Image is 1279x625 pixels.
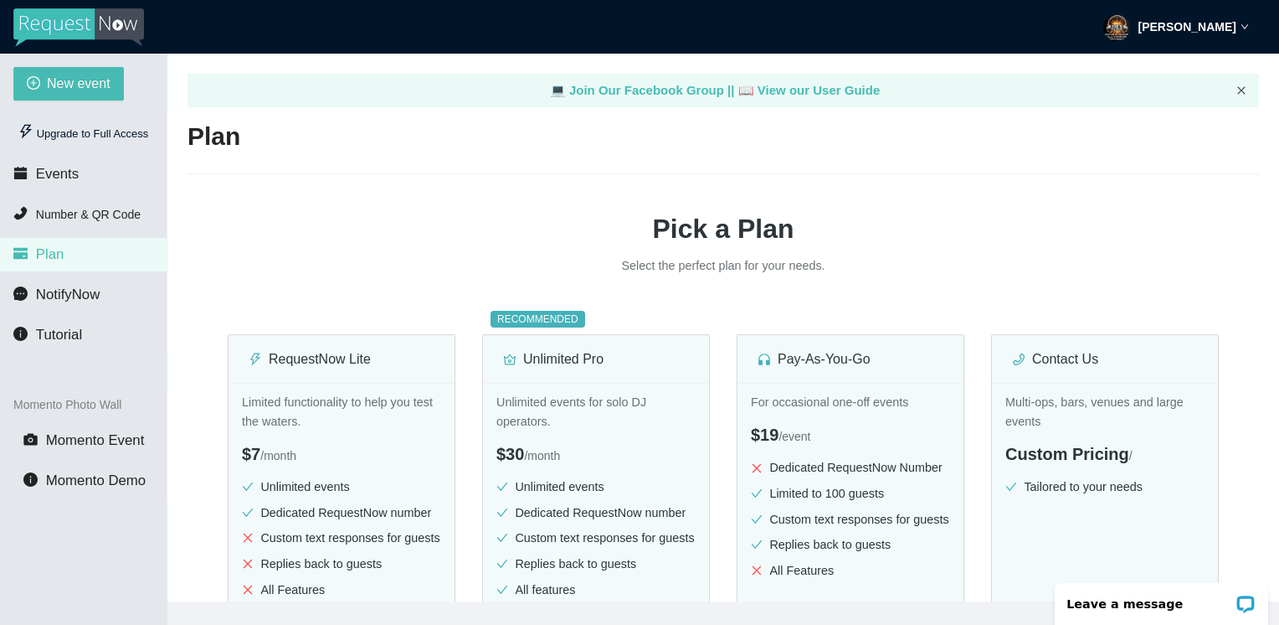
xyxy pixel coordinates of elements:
[738,83,881,97] a: laptop View our User Guide
[751,565,763,576] span: close
[496,532,508,544] span: check
[496,504,696,523] li: Dedicated RequestNow number
[23,473,38,487] span: info-circle
[242,478,441,497] li: Unlimited events
[1005,478,1205,497] li: Tailored to your needs
[13,8,144,47] img: RequestNow
[13,327,28,341] span: info-circle
[496,478,696,497] li: Unlimited events
[1138,20,1236,34] strong: [PERSON_NAME]
[751,510,950,529] li: Custom text responses for guests
[550,83,566,97] span: laptop
[27,76,40,92] span: plus-circle
[491,311,585,328] sup: RECOMMENDED
[503,353,516,366] span: crown
[1005,445,1129,463] span: Custom Pricing
[46,432,145,448] span: Momento Event
[751,561,950,581] li: All Features
[778,430,810,443] span: / event
[751,488,763,499] span: check
[1236,85,1246,96] button: close
[496,558,508,570] span: check
[242,504,441,523] li: Dedicated RequestNow number
[36,166,79,182] span: Events
[187,208,1259,250] h1: Pick a Plan
[751,535,950,555] li: Replies back to guests
[496,507,508,519] span: check
[36,287,100,302] span: NotifyNow
[46,473,146,488] span: Momento Demo
[496,584,508,596] span: check
[13,246,28,261] span: credit-card
[23,432,38,447] span: camera
[242,532,254,544] span: close
[187,120,1259,154] h2: Plan
[496,445,524,463] span: $30
[249,349,434,369] div: RequestNow Lite
[496,581,696,600] li: All features
[751,484,950,504] li: Limited to 100 guests
[496,393,696,431] p: Unlimited events for solo DJ operators.
[242,529,441,548] li: Custom text responses for guests
[36,327,82,343] span: Tutorial
[1005,481,1017,493] span: check
[758,353,771,366] span: customer-service
[13,67,124,101] button: plus-circleNew event
[496,481,508,493] span: check
[1005,393,1205,431] p: Multi-ops, bars, venues and large events
[496,529,696,548] li: Custom text responses for guests
[1012,353,1025,366] span: phone
[242,558,254,570] span: close
[36,208,141,221] span: Number & QR Code
[503,349,689,369] div: Unlimited Pro
[1129,449,1133,462] span: /
[242,507,254,519] span: check
[472,256,974,276] p: Select the perfect plan for your needs.
[496,555,696,574] li: Replies back to guests
[751,514,763,525] span: check
[242,445,260,463] span: $7
[242,584,254,596] span: close
[550,83,738,97] a: laptop Join Our Facebook Group ||
[751,539,763,550] span: check
[1044,572,1279,625] iframe: LiveChat chat widget
[260,449,296,462] span: / month
[249,353,262,366] span: thunderbolt
[13,287,28,301] span: message
[751,462,763,474] span: close
[18,124,33,139] span: thunderbolt
[13,117,153,151] div: Upgrade to Full Access
[751,426,778,444] span: $19
[47,73,110,94] span: New event
[751,458,950,478] li: Dedicated RequestNow Number
[1012,349,1198,369] div: Contact Us
[13,206,28,220] span: phone
[738,83,754,97] span: laptop
[1236,85,1246,96] span: close
[758,349,943,369] div: Pay-As-You-Go
[242,481,254,493] span: check
[242,393,441,431] p: Limited functionality to help you test the waters.
[13,166,28,180] span: calendar
[1103,14,1130,41] img: ACg8ocKq_Xzh4_OjhWIwBTo_idB1s5TS_HEh__UBm4BiZ7je7DZmRWU=s96-c
[36,246,64,262] span: Plan
[751,393,950,412] p: For occasional one-off events
[242,555,441,574] li: Replies back to guests
[242,581,441,600] li: All Features
[524,449,560,462] span: / month
[1240,23,1249,31] span: down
